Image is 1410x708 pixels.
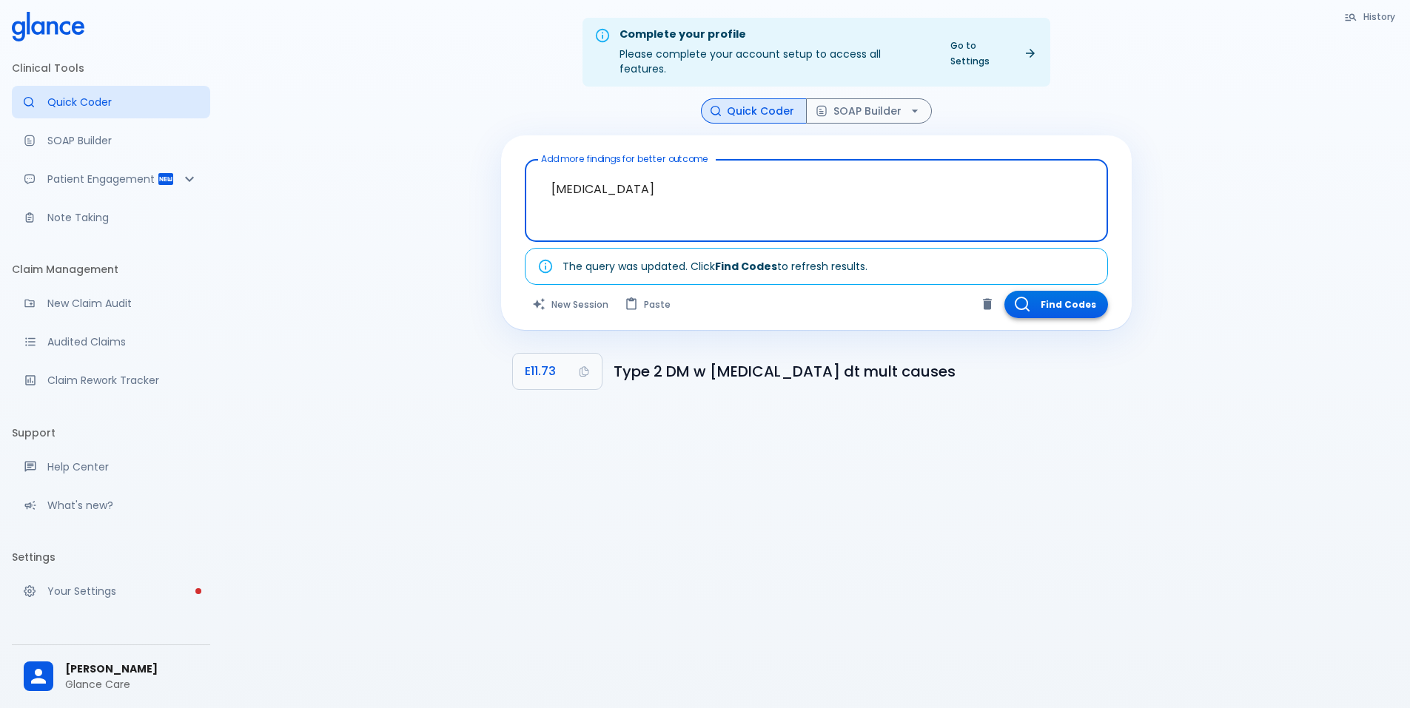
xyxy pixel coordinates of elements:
[12,451,210,483] a: Get help from our support team
[806,98,932,124] button: SOAP Builder
[12,539,210,575] li: Settings
[12,201,210,234] a: Advanced note-taking
[65,661,198,677] span: [PERSON_NAME]
[701,98,807,124] button: Quick Coder
[715,259,777,274] strong: Find Codes
[525,361,556,382] span: E11.73
[12,124,210,157] a: Docugen: Compose a clinical documentation in seconds
[65,677,198,692] p: Glance Care
[47,373,198,388] p: Claim Rework Tracker
[47,210,198,225] p: Note Taking
[12,364,210,397] a: Monitor progress of claim corrections
[47,95,198,109] p: Quick Coder
[12,86,210,118] a: Moramiz: Find ICD10AM codes instantly
[47,584,198,599] p: Your Settings
[47,459,198,474] p: Help Center
[1004,291,1108,318] button: Find Codes
[12,252,210,287] li: Claim Management
[47,133,198,148] p: SOAP Builder
[47,334,198,349] p: Audited Claims
[12,287,210,320] a: Audit a new claim
[47,172,157,186] p: Patient Engagement
[12,415,210,451] li: Support
[12,651,210,702] div: [PERSON_NAME]Glance Care
[12,50,210,86] li: Clinical Tools
[620,27,930,43] div: Complete your profile
[614,360,1120,383] h6: Type 2 diabetes mellitus with foot ulcer due to multiple causes
[12,489,210,522] div: Recent updates and feature releases
[513,354,602,389] button: Copy Code E11.73 to clipboard
[563,253,867,280] div: The query was updated. Click to refresh results.
[47,296,198,311] p: New Claim Audit
[12,575,210,607] a: Please complete account setup
[617,291,679,318] button: Paste from clipboard
[525,291,617,318] button: Clears all inputs and results.
[976,293,998,315] button: Clear
[12,163,210,195] div: Patient Reports & Referrals
[620,22,930,82] div: Please complete your account setup to access all features.
[47,498,198,513] p: What's new?
[535,166,1098,212] textarea: [MEDICAL_DATA]
[1337,6,1404,27] button: History
[12,326,210,358] a: View audited claims
[941,35,1044,72] a: Go to Settings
